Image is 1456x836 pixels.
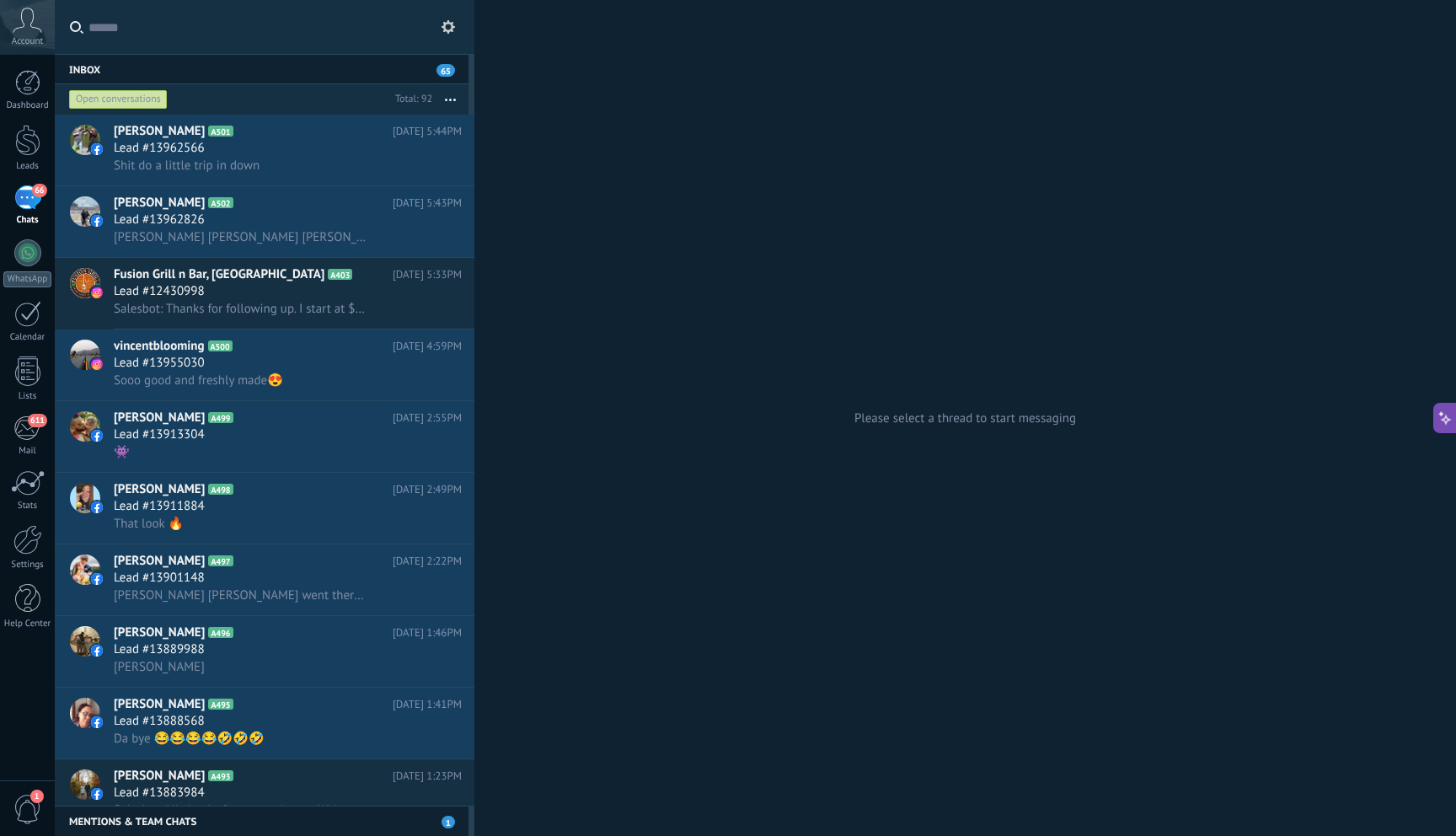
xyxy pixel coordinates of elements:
span: [DATE] 5:43PM [393,195,462,212]
span: [PERSON_NAME] [114,123,205,140]
span: Fusion Grill n Bar, [GEOGRAPHIC_DATA] [114,266,324,283]
a: avataricon[PERSON_NAME]A495[DATE] 1:41PMLead #13888568Da bye 😂😂😂😂🤣🤣🤣 [55,688,474,758]
div: Dashboard [3,100,52,111]
span: [PERSON_NAME] [PERSON_NAME] [PERSON_NAME] ayyyyyoooo. When we riding 👀😎 [114,229,369,245]
span: 1 [442,816,455,828]
span: Lead #13962826 [114,212,205,228]
span: [PERSON_NAME] [114,481,205,498]
img: icon [91,215,103,227]
span: [DATE] 1:46PM [393,624,462,641]
span: Lead #13913304 [114,426,205,443]
a: avataricon[PERSON_NAME]A499[DATE] 2:55PMLead #13913304👾 [55,401,474,472]
div: Mentions & Team chats [55,806,468,836]
span: [DATE] 1:41PM [393,696,462,713]
span: [DATE] 2:49PM [393,481,462,498]
span: 👾 [114,444,130,460]
span: A496 [208,627,233,638]
a: avataricon[PERSON_NAME]A493[DATE] 1:23PMLead #13883984Salesbot: Hi, thanks for contacting us. We'... [55,759,474,830]
img: icon [91,287,103,298]
span: A493 [208,770,233,781]
span: 66 [32,184,46,197]
span: [PERSON_NAME] [114,624,205,641]
div: Stats [3,501,52,512]
span: Lead #13911884 [114,498,205,515]
a: avataricon[PERSON_NAME]A501[DATE] 5:44PMLead #13962566Shit do a little trip in down [55,115,474,185]
span: [PERSON_NAME] [114,696,205,713]
span: A495 [208,699,233,710]
span: Shit do a little trip in down [114,158,260,174]
img: icon [91,788,103,800]
a: avataricon[PERSON_NAME]A498[DATE] 2:49PMLead #13911884That look 🔥 [55,473,474,544]
span: A502 [208,197,233,208]
span: [PERSON_NAME] [114,553,205,570]
span: [PERSON_NAME] [114,768,205,785]
img: icon [91,358,103,370]
a: avataricon[PERSON_NAME]A502[DATE] 5:43PMLead #13962826[PERSON_NAME] [PERSON_NAME] [PERSON_NAME] a... [55,186,474,257]
div: Total: 92 [388,91,432,108]
a: avatariconFusion Grill n Bar, [GEOGRAPHIC_DATA]A403[DATE] 5:33PMLead #12430998Salesbot: Thanks fo... [55,258,474,329]
img: icon [91,143,103,155]
div: Lists [3,391,52,402]
span: Sooo good and freshly made😍 [114,372,283,389]
span: A497 [208,555,233,566]
div: Calendar [3,332,52,343]
img: icon [91,430,103,442]
span: Lead #13955030 [114,355,205,372]
span: [DATE] 2:55PM [393,410,462,426]
span: [DATE] 4:59PM [393,338,462,355]
span: A499 [208,412,233,423]
span: [DATE] 5:33PM [393,266,462,283]
div: Inbox [55,54,468,84]
a: avatariconvincentbloomingA500[DATE] 4:59PMLead #13955030Sooo good and freshly made😍 [55,330,474,400]
span: Lead #13889988 [114,641,205,658]
img: icon [91,573,103,585]
span: Salesbot: Thanks for following up. I start at $350 for a food review. That includes me coming in,... [114,301,369,317]
span: A498 [208,484,233,495]
span: Lead #13883984 [114,785,205,801]
span: Lead #13901148 [114,570,205,587]
div: Leads [3,161,52,172]
span: [PERSON_NAME] [114,659,205,675]
span: That look 🔥 [114,516,184,532]
span: A403 [328,269,352,280]
span: Salesbot: Hi, thanks for contacting us. We've received your message and appreciate you reaching out. [114,802,369,818]
span: A500 [208,340,233,351]
img: icon [91,645,103,656]
span: 65 [436,64,455,77]
div: WhatsApp [3,271,51,287]
span: [PERSON_NAME] [PERSON_NAME] went there and said it was very good. It’s by our house [114,587,369,603]
span: [PERSON_NAME] [114,195,205,212]
a: avataricon[PERSON_NAME]A496[DATE] 1:46PMLead #13889988[PERSON_NAME] [55,616,474,687]
span: Lead #13962566 [114,140,205,157]
span: [DATE] 2:22PM [393,553,462,570]
span: [PERSON_NAME] [114,410,205,426]
div: Help Center [3,619,52,630]
div: Open conversations [69,89,168,110]
span: [DATE] 1:23PM [393,768,462,785]
div: Mail [3,446,52,457]
span: 1 [30,790,44,803]
a: avataricon[PERSON_NAME]A497[DATE] 2:22PMLead #13901148[PERSON_NAME] [PERSON_NAME] went there and ... [55,544,474,615]
span: Account [12,36,43,47]
span: [DATE] 5:44PM [393,123,462,140]
span: Lead #13888568 [114,713,205,730]
span: 611 [28,414,47,427]
div: Chats [3,215,52,226]
img: icon [91,716,103,728]
span: Lead #12430998 [114,283,205,300]
span: Da bye 😂😂😂😂🤣🤣🤣 [114,731,265,747]
span: vincentblooming [114,338,205,355]
img: icon [91,501,103,513]
span: A501 [208,126,233,137]
div: Settings [3,560,52,571]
